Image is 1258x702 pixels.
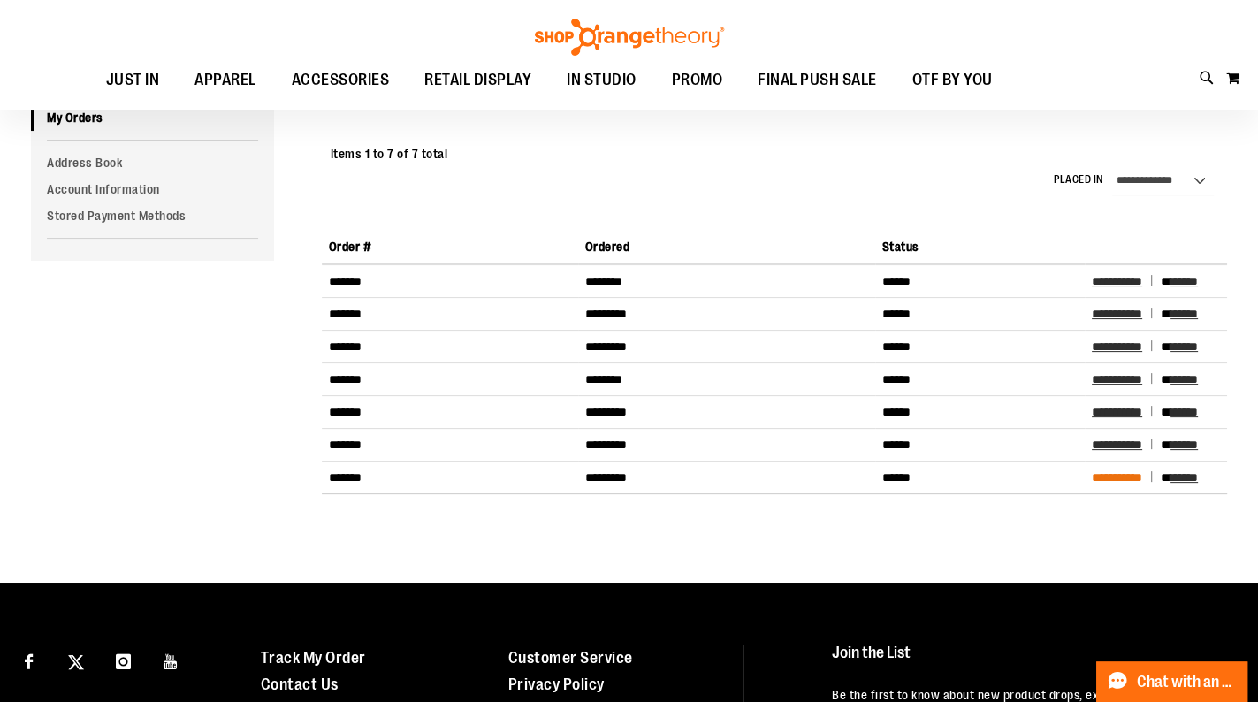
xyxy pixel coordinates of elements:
a: PROMO [654,60,741,101]
img: Twitter [68,654,84,670]
a: Track My Order [261,649,366,667]
span: FINAL PUSH SALE [758,60,877,100]
h4: Join the List [832,645,1224,677]
span: Items 1 to 7 of 7 total [331,147,448,161]
a: Stored Payment Methods [31,202,274,229]
a: IN STUDIO [549,60,654,101]
a: Customer Service [508,649,633,667]
th: Ordered [578,231,875,263]
button: Chat with an Expert [1096,661,1248,702]
span: IN STUDIO [567,60,637,100]
a: Account Information [31,176,274,202]
a: Visit our X page [61,645,92,675]
a: FINAL PUSH SALE [740,60,895,101]
a: Visit our Facebook page [13,645,44,675]
span: APPAREL [194,60,256,100]
a: OTF BY YOU [895,60,1010,101]
span: OTF BY YOU [912,60,993,100]
a: ACCESSORIES [274,60,408,101]
th: Status [875,231,1085,263]
a: Privacy Policy [508,675,605,693]
a: Visit our Youtube page [156,645,187,675]
a: APPAREL [177,60,274,101]
a: Address Book [31,149,274,176]
span: ACCESSORIES [292,60,390,100]
a: My Orders [31,104,274,131]
th: Order # [322,231,578,263]
span: RETAIL DISPLAY [424,60,531,100]
span: Chat with an Expert [1137,674,1237,691]
a: Contact Us [261,675,339,693]
img: Shop Orangetheory [532,19,727,56]
span: JUST IN [106,60,160,100]
a: JUST IN [88,60,178,101]
a: RETAIL DISPLAY [407,60,549,101]
a: Visit our Instagram page [108,645,139,675]
label: Placed in [1054,172,1103,187]
span: PROMO [672,60,723,100]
